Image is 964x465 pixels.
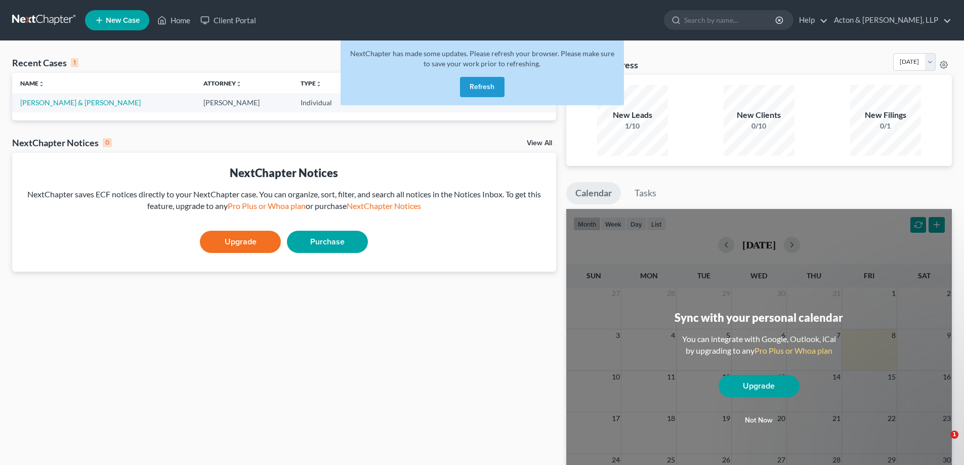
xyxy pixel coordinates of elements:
[20,98,141,107] a: [PERSON_NAME] & [PERSON_NAME]
[106,17,140,24] span: New Case
[460,77,505,97] button: Refresh
[203,79,242,87] a: Attorneyunfold_more
[236,81,242,87] i: unfold_more
[675,310,843,325] div: Sync with your personal calendar
[200,231,281,253] a: Upgrade
[755,346,832,355] a: Pro Plus or Whoa plan
[597,109,668,121] div: New Leads
[20,79,45,87] a: Nameunfold_more
[195,11,261,29] a: Client Portal
[347,201,421,210] a: NextChapter Notices
[103,138,112,147] div: 0
[719,410,800,431] button: Not now
[38,81,45,87] i: unfold_more
[724,109,794,121] div: New Clients
[678,333,840,357] div: You can integrate with Google, Outlook, iCal by upgrading to any
[794,11,828,29] a: Help
[527,140,552,147] a: View All
[930,431,954,455] iframe: Intercom live chat
[625,182,665,204] a: Tasks
[12,137,112,149] div: NextChapter Notices
[950,431,958,439] span: 1
[301,79,322,87] a: Typeunfold_more
[228,201,306,210] a: Pro Plus or Whoa plan
[719,375,800,397] a: Upgrade
[597,121,668,131] div: 1/10
[292,93,356,112] td: Individual
[316,81,322,87] i: unfold_more
[195,93,292,112] td: [PERSON_NAME]
[287,231,368,253] a: Purchase
[850,109,921,121] div: New Filings
[850,121,921,131] div: 0/1
[684,11,777,29] input: Search by name...
[12,57,78,69] div: Recent Cases
[20,165,548,181] div: NextChapter Notices
[71,58,78,67] div: 1
[566,182,621,204] a: Calendar
[350,49,614,68] span: NextChapter has made some updates. Please refresh your browser. Please make sure to save your wor...
[724,121,794,131] div: 0/10
[152,11,195,29] a: Home
[829,11,951,29] a: Acton & [PERSON_NAME], LLP
[20,189,548,212] div: NextChapter saves ECF notices directly to your NextChapter case. You can organize, sort, filter, ...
